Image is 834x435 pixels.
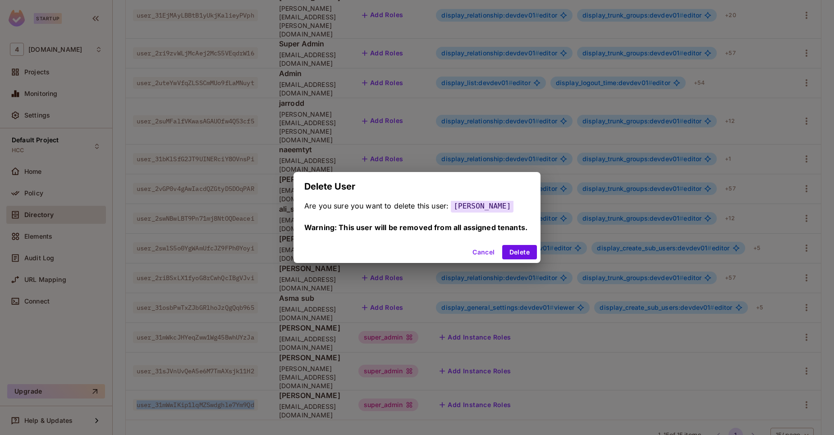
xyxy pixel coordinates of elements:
[502,245,537,259] button: Delete
[469,245,498,259] button: Cancel
[304,223,527,232] span: Warning: This user will be removed from all assigned tenants.
[293,172,541,201] h2: Delete User
[451,199,513,213] span: [PERSON_NAME]
[304,201,449,210] span: Are you sure you want to delete this user:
